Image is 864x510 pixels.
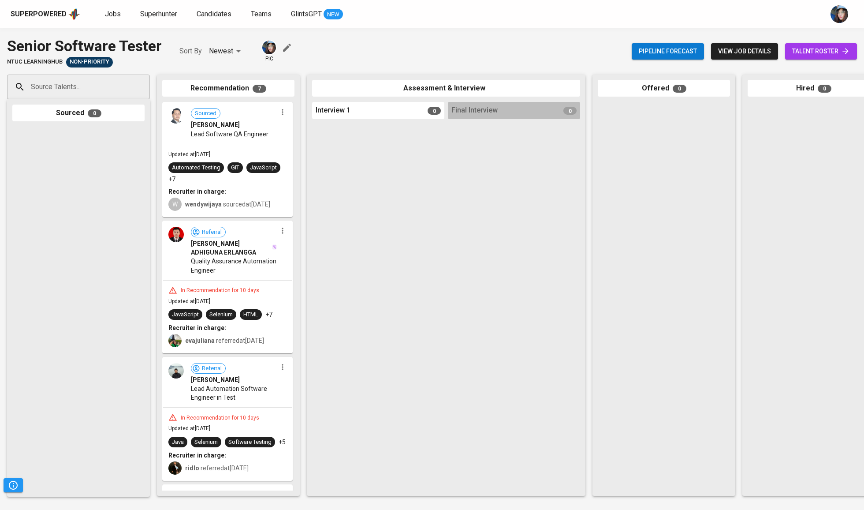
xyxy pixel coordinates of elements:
img: diazagista@glints.com [262,41,276,54]
span: Candidates [197,10,231,18]
span: Superhunter [140,10,177,18]
img: fdbcc358dfaf954bc85b6466a6e2f2bc.jpg [168,363,184,379]
span: [PERSON_NAME] [191,120,240,129]
div: JavaScript [250,164,277,172]
button: Pipeline Triggers [4,478,23,492]
img: diazagista@glints.com [830,5,848,23]
img: magic_wand.svg [272,244,277,249]
div: In Recommendation for 10 days [177,287,263,294]
span: Final Interview [451,105,498,116]
b: ridlo [185,465,199,472]
div: Selenium [194,438,218,446]
span: [PERSON_NAME] ADHIGUNA ERLANGGA [191,239,271,257]
div: pic [261,40,277,63]
span: sourced at [DATE] [185,201,270,208]
span: NEW [324,10,343,19]
a: talent roster [785,43,857,60]
span: 0 [818,85,831,93]
span: Interview 1 [316,105,350,116]
div: Sufficient Talents in Pipeline [66,57,113,67]
div: GIT [231,164,239,172]
p: +7 [265,310,272,319]
b: evajuliana [185,337,215,344]
span: 7 [253,85,266,93]
span: 0 [88,109,101,117]
div: Offered [598,80,730,97]
span: 0 [428,107,441,115]
button: Open [145,86,147,88]
span: Lead Software QA Engineer [191,130,268,139]
span: [PERSON_NAME] [191,375,240,384]
span: NTUC LearningHub [7,58,63,66]
div: Sourced [12,105,145,122]
img: ridlo@glints.com [168,461,182,475]
button: view job details [711,43,778,60]
span: talent roster [792,46,850,57]
p: +7 [168,175,175,184]
b: wendywijaya [185,201,222,208]
div: JavaScript [172,311,199,319]
img: eva@glints.com [168,334,182,347]
span: GlintsGPT [291,10,322,18]
p: Newest [209,46,233,56]
div: W [168,198,182,211]
a: GlintsGPT NEW [291,9,343,20]
b: Recruiter in charge: [168,324,226,331]
img: e11df6c60936a17d91a17d047aae250a.jpg [168,227,184,242]
span: referred at [DATE] [185,337,264,344]
span: 0 [563,107,577,115]
div: Senior Software Tester [7,35,162,57]
div: Automated Testing [172,164,220,172]
div: Referral[PERSON_NAME]Lead Automation Software Engineer in TestIn Recommendation for 10 daysUpdate... [162,357,293,481]
span: Lead Automation Software Engineer in Test [191,384,277,402]
a: Superhunter [140,9,179,20]
span: view job details [718,46,771,57]
span: Updated at [DATE] [168,151,210,157]
div: Assessment & Interview [312,80,580,97]
div: In Recommendation for 10 days [177,414,263,422]
button: Pipeline forecast [632,43,704,60]
div: Java [172,438,184,446]
div: Sourced[PERSON_NAME]Lead Software QA EngineerUpdated at[DATE]Automated TestingGITJavaScript+7Recr... [162,102,293,217]
div: Software Testing [228,438,272,446]
div: Superpowered [11,9,67,19]
div: Selenium [209,311,233,319]
span: Jobs [105,10,121,18]
div: Recommendation [162,80,294,97]
b: Recruiter in charge: [168,452,226,459]
span: Quality Assurance Automation Engineer [191,257,277,274]
div: Referral[PERSON_NAME] ADHIGUNA ERLANGGAQuality Assurance Automation EngineerIn Recommendation for... [162,221,293,353]
a: Superpoweredapp logo [11,7,80,21]
img: 37346e41a7c3b4c1338821b919dd026c.jpg [168,108,184,124]
span: referred at [DATE] [185,465,249,472]
span: Referral [198,228,225,236]
span: Updated at [DATE] [168,425,210,431]
p: Sort By [179,46,202,56]
a: Jobs [105,9,123,20]
span: Teams [251,10,272,18]
span: Pipeline forecast [639,46,697,57]
b: Recruiter in charge: [168,188,226,195]
span: Updated at [DATE] [168,298,210,304]
span: Sourced [191,109,220,118]
img: app logo [68,7,80,21]
span: 0 [673,85,686,93]
span: Non-Priority [66,58,113,66]
div: HTML [243,311,258,319]
a: Candidates [197,9,233,20]
div: Newest [209,43,244,60]
span: Referral [198,364,225,373]
a: Teams [251,9,273,20]
p: +5 [279,438,286,446]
